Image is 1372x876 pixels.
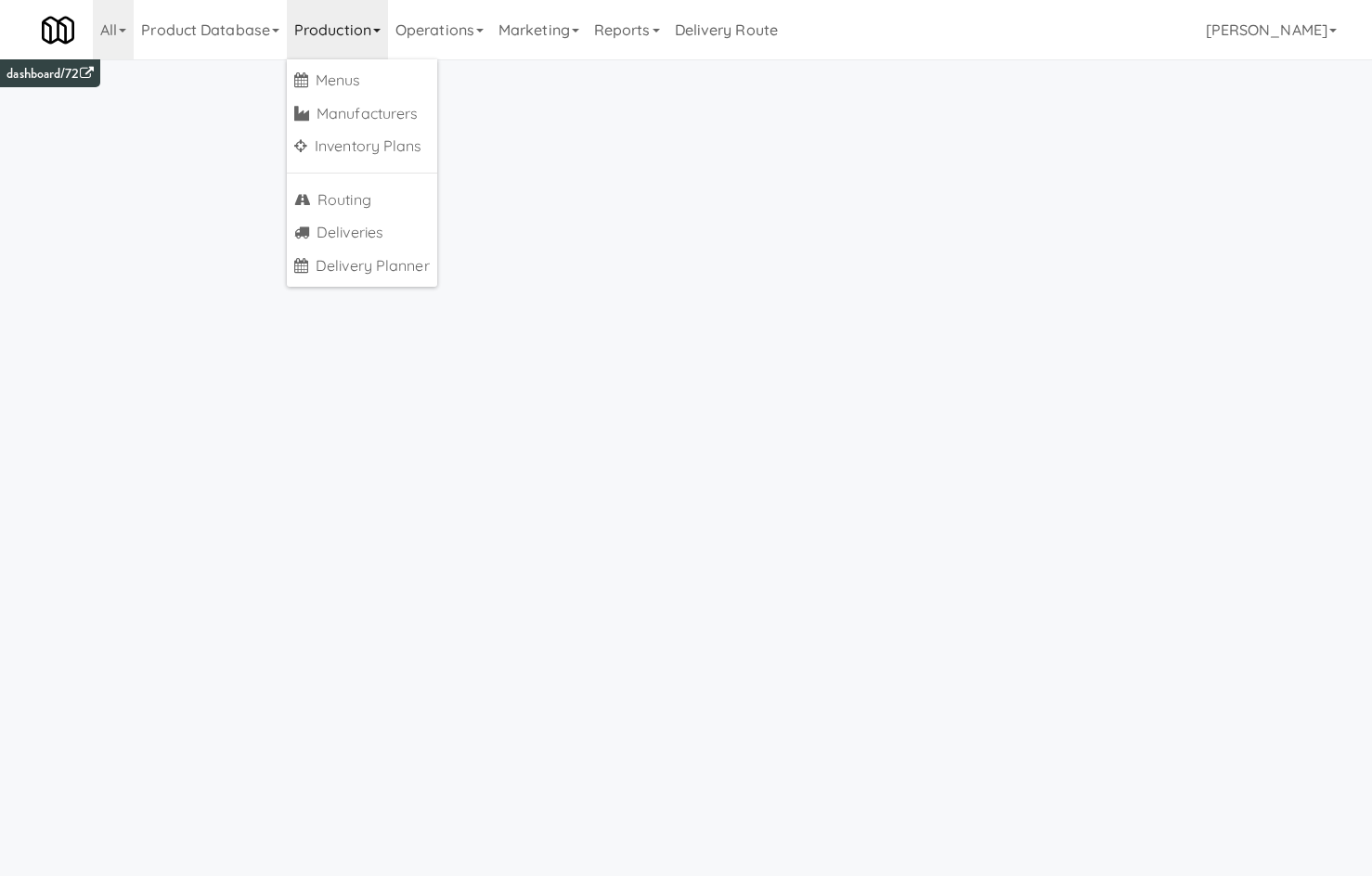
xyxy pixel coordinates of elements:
a: Routing [287,184,437,217]
img: Micromart [42,14,74,46]
a: Delivery Planner [287,250,437,283]
a: Manufacturers [287,97,437,131]
a: dashboard/72 [6,64,93,84]
a: Menus [287,64,437,97]
a: Inventory Plans [287,130,437,163]
a: Deliveries [287,216,437,250]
